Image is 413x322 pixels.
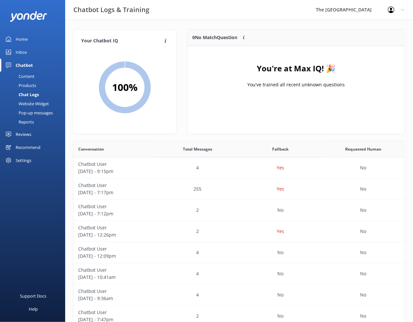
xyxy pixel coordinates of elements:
[4,72,65,81] a: Content
[360,270,366,277] p: No
[73,263,405,285] div: row
[78,231,151,239] p: [DATE] - 12:26pm
[196,313,199,320] p: 2
[73,157,405,179] div: row
[78,203,151,210] p: Chatbot User
[73,5,149,15] h3: Chatbot Logs & Training
[73,285,405,306] div: row
[277,185,284,193] p: Yes
[196,164,199,171] p: 4
[4,108,53,117] div: Pop-up messages
[247,81,345,88] p: You've trained all recent unknown questions
[360,164,366,171] p: No
[16,59,33,72] div: Chatbot
[192,34,237,41] p: 0 No Match Question
[78,182,151,189] p: Chatbot User
[78,309,151,316] p: Chatbot User
[4,90,65,99] a: Chat Logs
[196,228,199,235] p: 2
[194,185,201,193] p: 255
[196,270,199,277] p: 4
[4,117,65,126] a: Reports
[345,146,381,152] span: Requested Human
[78,267,151,274] p: Chatbot User
[187,46,405,111] div: grid
[78,245,151,253] p: Chatbot User
[73,242,405,263] div: row
[73,179,405,200] div: row
[360,291,366,299] p: No
[196,249,199,256] p: 4
[257,62,336,75] h4: You're at Max IQ! 🎉
[277,270,284,277] p: No
[4,99,65,108] a: Website Widget
[4,108,65,117] a: Pop-up messages
[78,146,104,152] span: Conversation
[16,46,27,59] div: Inbox
[4,117,34,126] div: Reports
[360,313,366,320] p: No
[16,128,31,141] div: Reviews
[73,200,405,221] div: row
[360,185,366,193] p: No
[78,274,151,281] p: [DATE] - 10:41am
[360,207,366,214] p: No
[4,72,35,81] div: Content
[78,210,151,217] p: [DATE] - 7:12pm
[29,302,38,315] div: Help
[196,291,199,299] p: 4
[78,224,151,231] p: Chatbot User
[277,291,284,299] p: No
[183,146,212,152] span: Total Messages
[78,295,151,302] p: [DATE] - 9:36am
[4,81,65,90] a: Products
[4,99,49,108] div: Website Widget
[360,249,366,256] p: No
[277,249,284,256] p: No
[277,313,284,320] p: No
[78,253,151,260] p: [DATE] - 12:09pm
[81,37,163,45] h4: Your Chatbot IQ
[273,146,289,152] span: Fallback
[196,207,199,214] p: 2
[78,189,151,196] p: [DATE] - 7:17pm
[78,161,151,168] p: Chatbot User
[16,154,31,167] div: Settings
[277,207,284,214] p: No
[78,288,151,295] p: Chatbot User
[360,228,366,235] p: No
[16,141,40,154] div: Recommend
[10,11,47,22] img: yonder-white-logo.png
[277,164,284,171] p: Yes
[112,80,138,95] h2: 100 %
[4,90,39,99] div: Chat Logs
[20,289,47,302] div: Support Docs
[277,228,284,235] p: Yes
[4,81,36,90] div: Products
[73,221,405,242] div: row
[16,33,28,46] div: Home
[78,168,151,175] p: [DATE] - 9:15pm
